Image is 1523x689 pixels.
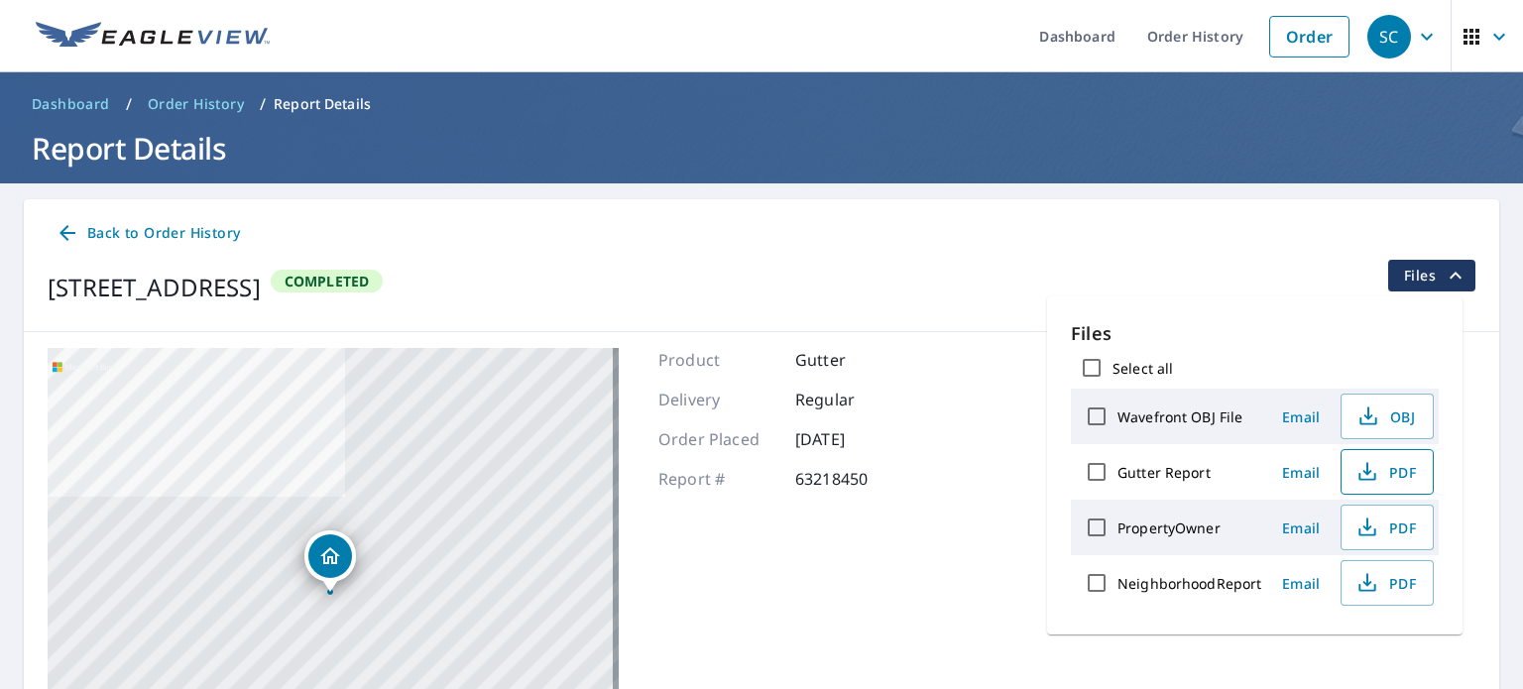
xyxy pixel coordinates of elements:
[1353,571,1417,595] span: PDF
[795,427,914,451] p: [DATE]
[1117,407,1242,426] label: Wavefront OBJ File
[126,92,132,116] li: /
[1341,505,1434,550] button: PDF
[1404,264,1467,287] span: Files
[1071,320,1439,347] p: Files
[1277,518,1325,537] span: Email
[140,88,252,120] a: Order History
[304,530,356,592] div: Dropped pin, building 1, Residential property, 3645 Walthew Dr SE Lacey, WA 98503
[658,348,777,372] p: Product
[32,94,110,114] span: Dashboard
[1269,513,1333,543] button: Email
[1117,574,1261,593] label: NeighborhoodReport
[48,215,248,252] a: Back to Order History
[658,467,777,491] p: Report #
[658,427,777,451] p: Order Placed
[795,467,914,491] p: 63218450
[1341,560,1434,606] button: PDF
[1113,359,1173,378] label: Select all
[273,272,382,290] span: Completed
[24,88,118,120] a: Dashboard
[1269,457,1333,488] button: Email
[1277,463,1325,482] span: Email
[36,22,270,52] img: EV Logo
[1341,394,1434,439] button: OBJ
[1367,15,1411,58] div: SC
[658,388,777,411] p: Delivery
[795,348,914,372] p: Gutter
[1117,518,1221,537] label: PropertyOwner
[1117,463,1211,482] label: Gutter Report
[1341,449,1434,495] button: PDF
[1277,407,1325,426] span: Email
[1269,16,1349,57] a: Order
[1387,260,1475,291] button: filesDropdownBtn-63218450
[1353,460,1417,484] span: PDF
[274,94,371,114] p: Report Details
[1353,404,1417,428] span: OBJ
[48,270,261,305] div: [STREET_ADDRESS]
[1353,516,1417,539] span: PDF
[1277,574,1325,593] span: Email
[24,88,1499,120] nav: breadcrumb
[1269,402,1333,432] button: Email
[24,128,1499,169] h1: Report Details
[260,92,266,116] li: /
[56,221,240,246] span: Back to Order History
[148,94,244,114] span: Order History
[1269,568,1333,599] button: Email
[795,388,914,411] p: Regular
